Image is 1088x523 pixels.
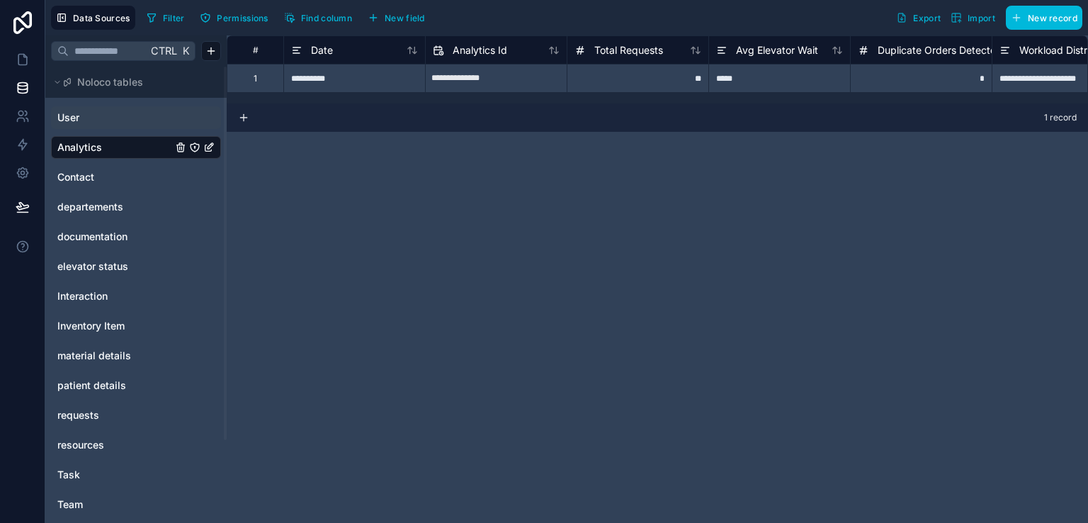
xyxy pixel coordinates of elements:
span: Inventory Item [57,319,125,333]
div: material details [51,344,221,367]
span: Avg Elevator Wait [736,43,818,57]
span: 1 record [1044,112,1077,123]
a: documentation [57,230,172,244]
span: User [57,111,79,125]
span: Analytics [57,140,102,154]
span: Interaction [57,289,108,303]
span: Data Sources [73,13,130,23]
span: Permissions [217,13,268,23]
span: Filter [163,13,185,23]
a: resources [57,438,172,452]
span: Ctrl [149,42,178,60]
span: New field [385,13,425,23]
div: Analytics [51,136,221,159]
button: New record [1006,6,1082,30]
div: 1 [254,73,257,84]
a: requests [57,408,172,422]
button: Permissions [195,7,273,28]
a: Inventory Item [57,319,172,333]
button: Filter [141,7,190,28]
button: Data Sources [51,6,135,30]
span: documentation [57,230,127,244]
div: Team [51,493,221,516]
div: departements [51,196,221,218]
span: Import [968,13,995,23]
span: material details [57,349,131,363]
span: Total Requests [594,43,663,57]
div: Contact [51,166,221,189]
div: documentation [51,225,221,248]
a: departements [57,200,172,214]
div: elevator status [51,255,221,278]
a: Analytics [57,140,172,154]
div: resources [51,434,221,456]
span: Duplicate Orders Detected [878,43,1002,57]
div: # [238,45,273,55]
a: patient details [57,378,172,393]
a: New record [1000,6,1082,30]
a: elevator status [57,259,172,274]
div: User [51,106,221,129]
span: Find column [301,13,352,23]
a: Permissions [195,7,278,28]
div: requests [51,404,221,427]
button: Import [946,6,1000,30]
span: New record [1028,13,1077,23]
a: User [57,111,172,125]
span: Noloco tables [77,75,143,89]
span: resources [57,438,104,452]
span: Export [913,13,941,23]
a: material details [57,349,172,363]
a: Contact [57,170,172,184]
div: patient details [51,374,221,397]
span: departements [57,200,123,214]
span: elevator status [57,259,128,274]
span: K [181,46,191,56]
span: patient details [57,378,126,393]
span: Contact [57,170,94,184]
button: Find column [279,7,357,28]
button: Export [891,6,946,30]
span: Task [57,468,80,482]
span: Team [57,497,83,512]
button: Noloco tables [51,72,212,92]
a: Task [57,468,172,482]
span: requests [57,408,99,422]
button: New field [363,7,430,28]
span: Analytics Id [453,43,507,57]
a: Team [57,497,172,512]
div: Inventory Item [51,315,221,337]
div: Task [51,463,221,486]
div: Interaction [51,285,221,308]
span: Date [311,43,333,57]
a: Interaction [57,289,172,303]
